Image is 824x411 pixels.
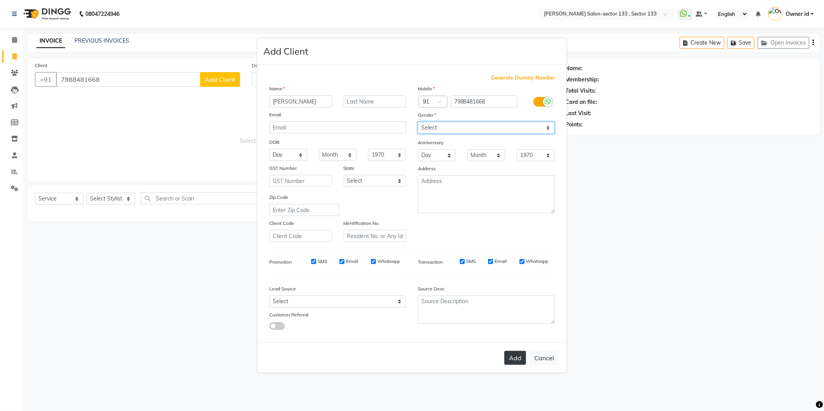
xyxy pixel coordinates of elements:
[495,258,507,265] label: Email
[344,230,407,242] input: Resident No. or Any Id
[269,95,332,107] input: First Name
[269,230,332,242] input: Client Code
[491,74,555,82] span: Generate Dummy Number
[269,165,297,172] label: GST Number
[269,194,288,201] label: Zip Code
[418,85,435,92] label: Mobile
[466,258,476,265] label: SMS
[269,259,292,266] label: Promotion
[418,139,443,146] label: Anniversary
[318,258,327,265] label: SMS
[269,139,279,146] label: DOB
[269,175,332,187] input: GST Number
[344,220,380,227] label: Identification No.
[418,259,443,266] label: Transaction
[269,85,285,92] label: Name
[344,165,355,172] label: State
[418,285,445,292] label: Source Desc
[269,111,281,118] label: Email
[269,311,308,318] label: Customer Referral
[269,285,296,292] label: Lead Source
[377,258,400,265] label: Whatsapp
[346,258,358,265] label: Email
[526,258,549,265] label: Whatsapp
[451,95,518,107] input: Mobile
[344,95,407,107] input: Last Name
[269,204,339,216] input: Enter Zip Code
[263,44,308,58] h4: Add Client
[418,112,436,119] label: Gender
[269,121,406,133] input: Email
[529,351,559,365] button: Cancel
[418,165,436,172] label: Address
[504,351,526,365] button: Add
[269,220,294,227] label: Client Code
